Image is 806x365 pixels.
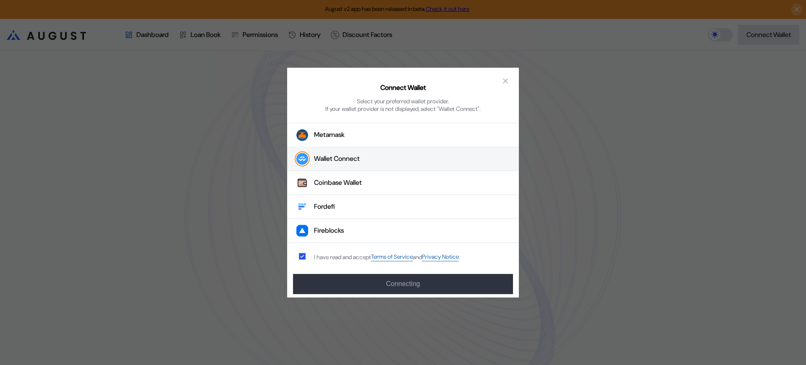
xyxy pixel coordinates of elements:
div: If your wallet provider is not displayed, select "Wallet Connect". [325,105,481,113]
div: Fireblocks [314,226,344,235]
button: Connecting [293,274,513,294]
div: Wallet Connect [314,155,360,163]
div: Coinbase Wallet [314,179,362,187]
span: and [413,253,422,261]
img: Coinbase Wallet [296,177,308,189]
button: Metamask [287,123,519,147]
div: Fordefi [314,202,335,211]
a: Privacy Notice [422,253,459,261]
a: Terms of Service [371,253,413,261]
button: Coinbase WalletCoinbase Wallet [287,171,519,195]
button: close modal [499,74,512,88]
div: Select your preferred wallet provider. [357,97,449,105]
div: I have read and accept . [314,253,460,261]
div: Metamask [314,131,345,139]
img: Fireblocks [296,225,308,237]
button: FordefiFordefi [287,195,519,219]
img: Fordefi [296,201,308,213]
button: Wallet Connect [287,147,519,171]
h2: Connect Wallet [380,83,426,92]
button: FireblocksFireblocks [287,219,519,243]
